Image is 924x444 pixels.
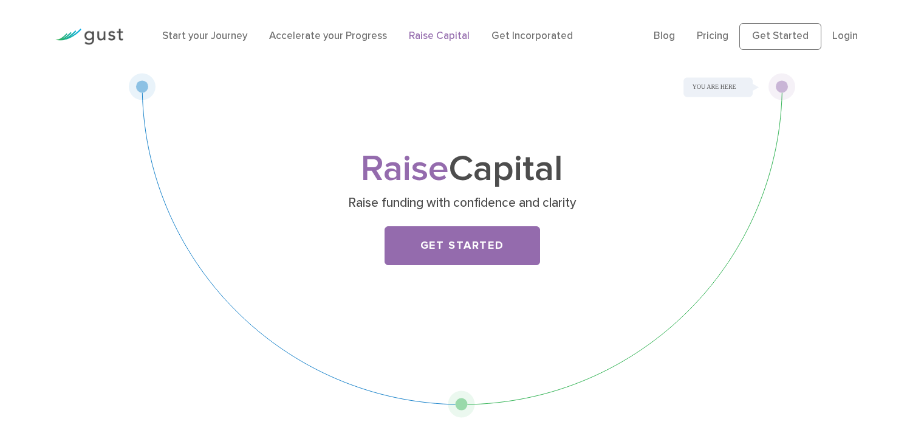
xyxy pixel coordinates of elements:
span: Raise [361,147,449,190]
a: Raise Capital [409,30,470,42]
img: Gust Logo [55,29,123,45]
a: Get Incorporated [491,30,573,42]
h1: Capital [222,153,702,186]
a: Blog [654,30,675,42]
p: Raise funding with confidence and clarity [227,195,697,212]
a: Login [832,30,858,42]
a: Accelerate your Progress [269,30,387,42]
a: Pricing [697,30,728,42]
a: Get Started [385,226,540,265]
a: Start your Journey [162,30,247,42]
a: Get Started [739,23,821,50]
